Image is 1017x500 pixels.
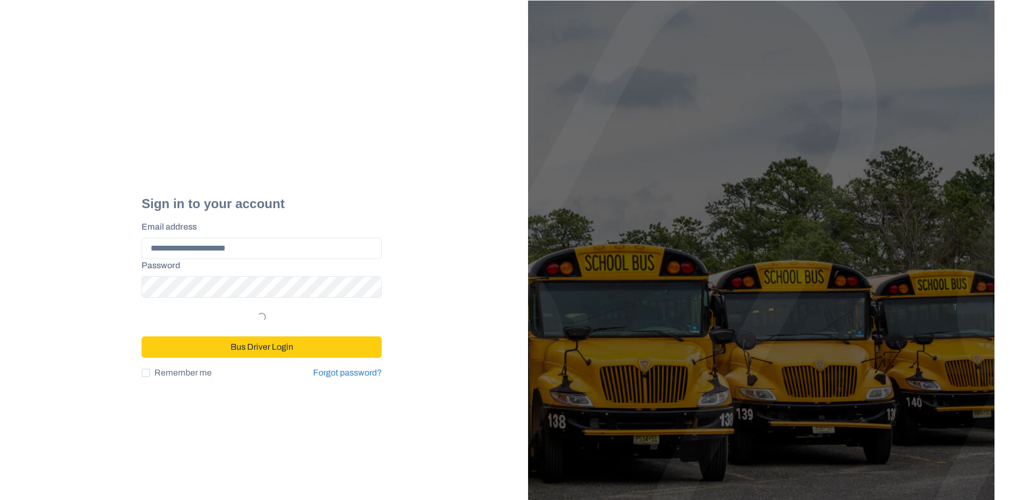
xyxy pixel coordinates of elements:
a: Forgot password? [313,368,382,377]
label: Email address [142,220,375,233]
h2: Sign in to your account [142,196,382,212]
a: Forgot password? [313,366,382,379]
button: Bus Driver Login [142,336,382,358]
a: Bus Driver Login [142,337,382,347]
span: Remember me [154,366,212,379]
label: Password [142,259,375,272]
